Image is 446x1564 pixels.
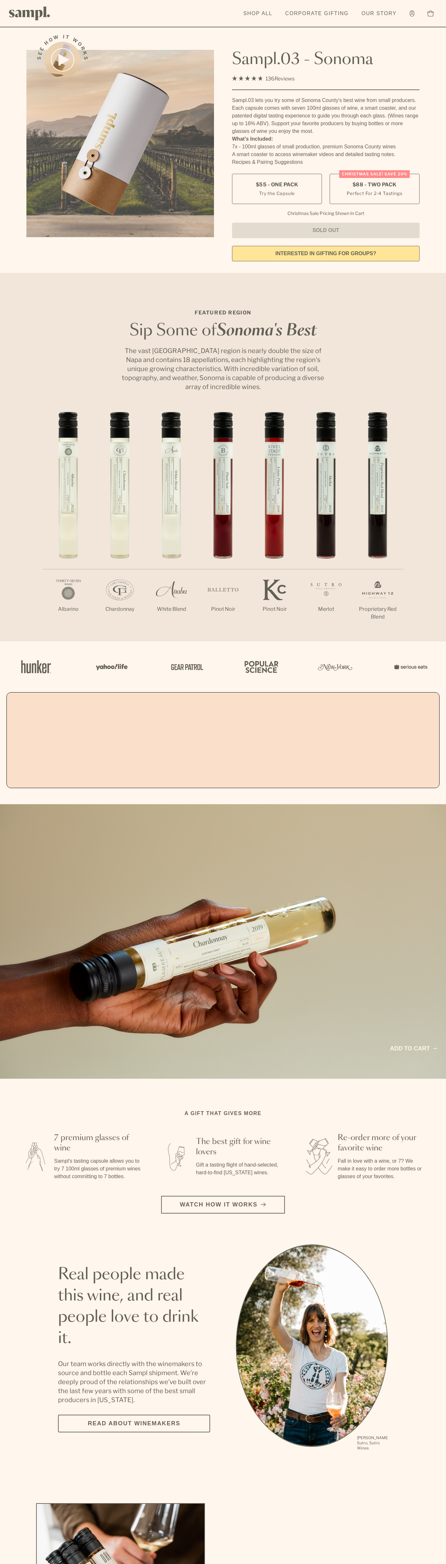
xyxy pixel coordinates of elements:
p: Pinot Noir [197,605,249,613]
a: Add to cart [390,1044,437,1053]
p: Our team works directly with the winemakers to source and bottle each Sampl shipment. We’re deepl... [58,1359,210,1404]
small: Try the Capsule [259,190,295,197]
p: Proprietary Red Blend [352,605,403,621]
li: 7x - 100ml glasses of small production, premium Sonoma County wines [232,143,420,151]
h3: 7 premium glasses of wine [54,1133,142,1153]
span: Reviews [275,76,295,82]
h2: Sip Some of [120,323,326,339]
a: Shop All [240,6,276,21]
p: The vast [GEOGRAPHIC_DATA] region is nearly double the size of Napa and contains 18 appellations,... [120,346,326,391]
div: Sampl.03 lets you try some of Sonoma County's best wine from small producers. Each capsule comes ... [232,97,420,135]
li: Recipes & Pairing Suggestions [232,158,420,166]
p: Sampl's tasting capsule allows you to try 7 100ml glasses of premium wines without committing to ... [54,1157,142,1180]
p: White Blend [146,605,197,613]
p: [PERSON_NAME] Sutro, Sutro Wines [357,1435,388,1451]
p: Fall in love with a wine, or 7? We make it easy to order more bottles or glasses of your favorites. [338,1157,425,1180]
p: Merlot [300,605,352,613]
strong: What’s Included: [232,136,273,142]
button: See how it works [44,42,81,78]
div: slide 1 [236,1244,388,1452]
li: A smart coaster to access winemaker videos and detailed tasting notes. [232,151,420,158]
li: 3 / 7 [146,412,197,634]
div: 136Reviews [232,74,295,83]
h2: Real people made this wine, and real people love to drink it. [58,1264,210,1349]
img: Sampl.03 - Sonoma [26,50,214,237]
img: Sampl logo [9,6,50,20]
img: Artboard_4_28b4d326-c26e-48f9-9c80-911f17d6414e_x450.png [241,653,280,681]
img: Artboard_6_04f9a106-072f-468a-bdd7-f11783b05722_x450.png [92,653,130,681]
a: Corporate Gifting [282,6,352,21]
em: Sonoma's Best [217,323,317,339]
p: Chardonnay [94,605,146,613]
h2: A gift that gives more [185,1110,262,1117]
span: $55 - One Pack [256,181,298,188]
li: 4 / 7 [197,412,249,634]
h1: Sampl.03 - Sonoma [232,50,420,69]
span: 136 [266,76,275,82]
img: Artboard_1_c8cd28af-0030-4af1-819c-248e302c7f06_x450.png [17,653,55,681]
a: interested in gifting for groups? [232,246,420,261]
button: Sold Out [232,223,420,238]
h3: The best gift for wine lovers [196,1137,284,1157]
li: 1 / 7 [43,412,94,634]
p: Pinot Noir [249,605,300,613]
ul: carousel [236,1244,388,1452]
li: 5 / 7 [249,412,300,634]
a: Our Story [358,6,400,21]
li: 2 / 7 [94,412,146,634]
img: Artboard_7_5b34974b-f019-449e-91fb-745f8d0877ee_x450.png [391,653,429,681]
a: Read about Winemakers [58,1415,210,1432]
small: Perfect For 2-4 Tastings [347,190,402,197]
div: Christmas SALE! Save 20% [339,170,410,178]
img: Artboard_5_7fdae55a-36fd-43f7-8bfd-f74a06a2878e_x450.png [166,653,205,681]
h3: Re-order more of your favorite wine [338,1133,425,1153]
li: Christmas Sale Pricing Shown In Cart [284,210,367,216]
p: Featured Region [120,309,326,317]
li: 6 / 7 [300,412,352,634]
li: 7 / 7 [352,412,403,641]
p: Gift a tasting flight of hand-selected, hard-to-find [US_STATE] wines. [196,1161,284,1177]
p: Albarino [43,605,94,613]
img: Artboard_3_0b291449-6e8c-4d07-b2c2-3f3601a19cd1_x450.png [316,653,354,681]
button: Watch how it works [161,1196,285,1214]
span: $88 - Two Pack [353,181,397,188]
